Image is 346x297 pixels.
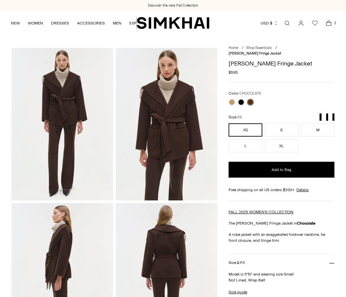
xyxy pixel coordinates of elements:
button: Add to Bag [229,162,334,178]
a: Discover the new Fall Collection [148,3,198,8]
strong: Chocolate [297,221,316,226]
button: M [301,123,334,137]
a: Open search modal [281,17,294,30]
button: L [229,139,262,152]
a: WOMEN [28,16,43,30]
h1: [PERSON_NAME] Fringe Jacket [229,61,334,66]
nav: breadcrumbs [229,45,334,56]
span: Add to Bag [272,167,291,173]
div: / [242,45,243,51]
a: DRESSES [51,16,69,30]
a: MEN [113,16,121,30]
label: Size: [229,114,242,120]
span: 2 [332,20,338,26]
img: Rowen Fringe Jacket [12,48,113,200]
a: FALL 2025 WOMEN'S COLLECTION [229,210,293,214]
button: XL [265,139,298,152]
p: The [PERSON_NAME] Fringe Jacket in [229,220,334,226]
a: Open cart modal [322,17,335,30]
a: Size guide [229,289,247,295]
div: / [275,45,277,51]
a: Wishlist [308,17,322,30]
span: CHOCOLATE [239,91,261,96]
a: NEW [11,16,20,30]
button: USD $ [261,16,278,30]
button: Size & Fit [229,254,334,271]
a: Home [229,46,238,50]
a: EXPLORE [129,16,147,30]
a: SIMKHAI [137,17,209,29]
div: Free shipping on all US orders $200+ [229,187,334,193]
span: $595 [229,69,238,75]
p: A robe jacket with an exaggerated foldover neckline, tie front closure, and fringe trim. [229,232,334,243]
a: ACCESSORIES [77,16,105,30]
a: Go to the account page [294,17,308,30]
img: Rowen Fringe Jacket [116,48,217,200]
span: [PERSON_NAME] Fringe Jacket [229,51,281,56]
label: Color: [229,90,261,97]
p: Model is 5'10" and wearing size Small Not Lined, Wrap Belt [229,271,334,283]
a: Shop Essentials [246,46,272,50]
button: S [265,123,298,137]
button: XS [229,123,262,137]
span: XS [237,115,242,119]
h3: Size & Fit [229,261,244,265]
a: Details [296,187,309,193]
